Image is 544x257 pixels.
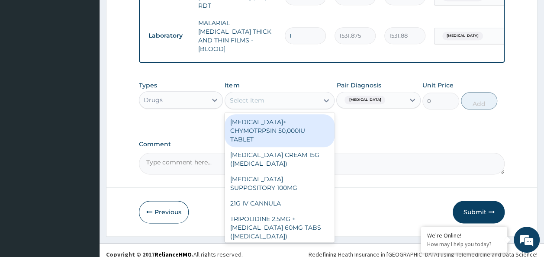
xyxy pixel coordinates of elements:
[344,96,385,104] span: [MEDICAL_DATA]
[453,201,505,223] button: Submit
[442,32,483,40] span: [MEDICAL_DATA]
[229,96,264,105] div: Select Item
[422,81,454,90] label: Unit Price
[336,81,381,90] label: Pair Diagnosis
[139,201,189,223] button: Previous
[225,147,335,171] div: [MEDICAL_DATA] CREAM 15G ([MEDICAL_DATA])
[144,96,163,104] div: Drugs
[142,4,163,25] div: Minimize live chat window
[225,171,335,196] div: [MEDICAL_DATA] SUPPOSITORY 100MG
[225,81,239,90] label: Item
[427,231,501,239] div: We're Online!
[16,43,35,65] img: d_794563401_company_1708531726252_794563401
[427,241,501,248] p: How may I help you today?
[139,141,505,148] label: Comment
[144,28,194,44] td: Laboratory
[194,14,280,58] td: MALARIAL [MEDICAL_DATA] THICK AND THIN FILMS - [BLOOD]
[4,168,165,198] textarea: Type your message and hit 'Enter'
[225,196,335,211] div: 21G IV CANNULA
[461,92,498,109] button: Add
[139,82,157,89] label: Types
[45,48,145,60] div: Chat with us now
[225,211,335,244] div: TRIPOLIDINE 2.5MG + [MEDICAL_DATA] 60MG TABS ([MEDICAL_DATA])
[225,114,335,147] div: [MEDICAL_DATA]+ CHYMOTRPSIN 50,000IU TABLET
[50,75,119,162] span: We're online!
